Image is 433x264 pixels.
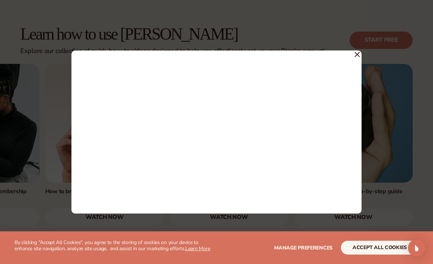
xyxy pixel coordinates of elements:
[185,245,210,252] a: Learn More
[341,241,418,255] button: accept all cookies
[274,244,333,251] span: Manage preferences
[408,239,425,257] div: Open Intercom Messenger
[15,240,216,252] p: By clicking "Accept All Cookies", you agree to the storing of cookies on your device to enhance s...
[274,241,333,255] button: Manage preferences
